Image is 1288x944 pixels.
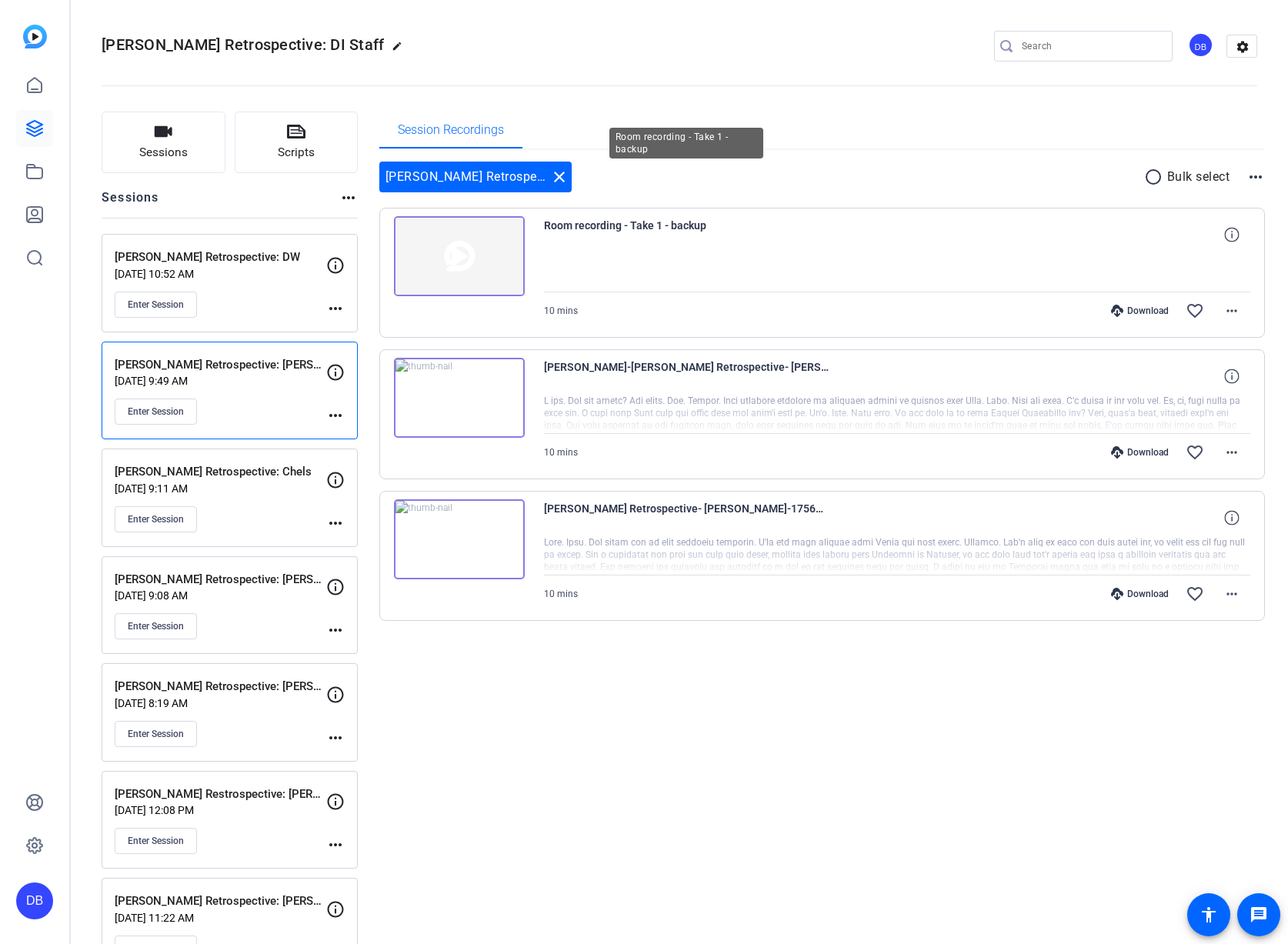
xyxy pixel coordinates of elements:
[102,188,159,218] h2: Sessions
[115,268,326,280] p: [DATE] 10:52 AM
[115,375,326,387] p: [DATE] 9:49 AM
[1223,443,1241,462] mat-icon: more_horiz
[278,144,315,162] span: Scripts
[394,358,525,438] img: thumb-nail
[139,144,188,162] span: Sessions
[544,589,578,599] span: 10 mins
[1223,302,1241,320] mat-icon: more_horiz
[1227,35,1258,58] mat-icon: settings
[1188,32,1215,59] ngx-avatar: David Breisch
[102,112,225,173] button: Sessions
[235,112,359,173] button: Scripts
[128,405,184,418] span: Enter Session
[550,168,569,186] mat-icon: close
[1223,585,1241,603] mat-icon: more_horiz
[128,728,184,740] span: Enter Session
[115,506,197,532] button: Enter Session
[544,216,829,253] span: Room recording - Take 1 - backup
[326,299,345,318] mat-icon: more_horiz
[326,406,345,425] mat-icon: more_horiz
[326,836,345,854] mat-icon: more_horiz
[115,589,326,602] p: [DATE] 9:08 AM
[326,621,345,639] mat-icon: more_horiz
[115,721,197,747] button: Enter Session
[115,482,326,495] p: [DATE] 9:11 AM
[1103,446,1176,459] div: Download
[394,216,525,296] img: thumb-nail
[326,729,345,747] mat-icon: more_horiz
[1250,906,1268,924] mat-icon: message
[128,513,184,525] span: Enter Session
[115,804,326,816] p: [DATE] 12:08 PM
[1167,168,1230,186] p: Bulk select
[115,697,326,709] p: [DATE] 8:19 AM
[16,882,53,919] div: DB
[115,399,197,425] button: Enter Session
[115,678,326,695] p: [PERSON_NAME] Retrospective: [PERSON_NAME]
[544,499,829,536] span: [PERSON_NAME] Retrospective- [PERSON_NAME]-1756127092297-webcam
[128,620,184,632] span: Enter Session
[544,447,578,458] span: 10 mins
[1188,32,1213,58] div: DB
[1022,37,1160,55] input: Search
[1103,305,1176,317] div: Download
[1246,168,1265,186] mat-icon: more_horiz
[115,292,197,318] button: Enter Session
[326,514,345,532] mat-icon: more_horiz
[379,162,572,192] div: [PERSON_NAME] Retrospective: [PERSON_NAME]
[544,358,829,395] span: [PERSON_NAME]-[PERSON_NAME] Retrospective- [PERSON_NAME]-1756127085719-webcam
[1144,168,1167,186] mat-icon: radio_button_unchecked
[115,463,326,481] p: [PERSON_NAME] Retrospective: Chels
[128,835,184,847] span: Enter Session
[544,305,578,316] span: 10 mins
[23,25,47,48] img: blue-gradient.svg
[394,499,525,579] img: thumb-nail
[102,35,384,54] span: [PERSON_NAME] Retrospective: DI Staff
[1103,588,1176,600] div: Download
[1186,443,1204,462] mat-icon: favorite_border
[392,41,410,59] mat-icon: edit
[115,249,326,266] p: [PERSON_NAME] Retrospective: DW
[128,299,184,311] span: Enter Session
[1186,585,1204,603] mat-icon: favorite_border
[115,892,326,910] p: [PERSON_NAME] Retrospective: [PERSON_NAME]
[115,571,326,589] p: [PERSON_NAME] Retrospective: [PERSON_NAME]
[115,613,197,639] button: Enter Session
[1186,302,1204,320] mat-icon: favorite_border
[115,912,326,924] p: [DATE] 11:22 AM
[115,786,326,803] p: [PERSON_NAME] Restrospective: [PERSON_NAME]
[115,828,197,854] button: Enter Session
[115,356,326,374] p: [PERSON_NAME] Retrospective: [PERSON_NAME]
[339,188,358,207] mat-icon: more_horiz
[1200,906,1218,924] mat-icon: accessibility
[398,124,504,136] span: Session Recordings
